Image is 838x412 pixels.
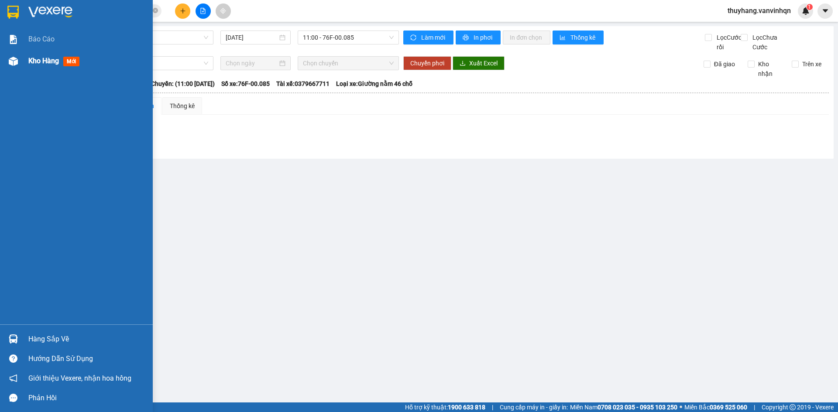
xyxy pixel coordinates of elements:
[9,334,18,344] img: warehouse-icon
[492,402,493,412] span: |
[680,405,682,409] span: ⚪️
[151,79,215,89] span: Chuyến: (11:00 [DATE])
[755,59,785,78] span: Kho nhận
[448,404,485,411] strong: 1900 633 818
[570,33,597,42] span: Thống kê
[276,79,330,89] span: Tài xế: 0379667711
[28,34,55,44] span: Báo cáo
[598,404,677,411] strong: 0708 023 035 - 0935 103 250
[4,50,23,108] strong: Công ty TNHH DVVT Văn Vinh 76
[63,57,79,66] span: mới
[721,5,798,16] span: thuyhang.vanvinhqn
[200,8,206,14] span: file-add
[456,31,501,44] button: printerIn phơi
[9,354,17,363] span: question-circle
[153,8,158,13] span: close-circle
[405,402,485,412] span: Hỗ trợ kỹ thuật:
[220,8,226,14] span: aim
[336,79,412,89] span: Loại xe: Giường nằm 46 chỗ
[196,3,211,19] button: file-add
[749,33,794,52] span: Lọc Chưa Cước
[226,33,278,42] input: 14/09/2025
[553,31,604,44] button: bar-chartThống kê
[713,33,743,52] span: Lọc Cước rồi
[221,79,270,89] span: Số xe: 76F-00.085
[9,35,18,44] img: solution-icon
[24,13,144,36] strong: [PERSON_NAME] ([GEOGRAPHIC_DATA])
[802,7,810,15] img: icon-new-feature
[754,402,755,412] span: |
[27,38,142,54] strong: Tổng đài hỗ trợ: 0914 113 973 - 0982 113 973 - 0919 113 973 -
[4,7,23,47] img: logo
[799,59,825,69] span: Trên xe
[40,56,129,64] strong: 0978 771155 - 0975 77 1155
[153,7,158,15] span: close-circle
[500,402,568,412] span: Cung cấp máy in - giấy in:
[303,31,394,44] span: 11:00 - 76F-00.085
[28,333,146,346] div: Hàng sắp về
[175,3,190,19] button: plus
[28,352,146,365] div: Hướng dẫn sử dụng
[808,4,811,10] span: 1
[216,3,231,19] button: aim
[560,34,567,41] span: bar-chart
[570,402,677,412] span: Miền Nam
[28,373,131,384] span: Giới thiệu Vexere, nhận hoa hồng
[28,57,59,65] span: Kho hàng
[170,101,195,111] div: Thống kê
[474,33,494,42] span: In phơi
[453,56,505,70] button: downloadXuất Excel
[821,7,829,15] span: caret-down
[503,31,550,44] button: In đơn chọn
[711,59,738,69] span: Đã giao
[403,31,453,44] button: syncLàm mới
[28,392,146,405] div: Phản hồi
[9,394,17,402] span: message
[684,402,747,412] span: Miền Bắc
[421,33,446,42] span: Làm mới
[807,4,813,10] sup: 1
[817,3,833,19] button: caret-down
[180,8,186,14] span: plus
[463,34,470,41] span: printer
[9,374,17,382] span: notification
[226,58,278,68] input: Chọn ngày
[410,34,418,41] span: sync
[9,57,18,66] img: warehouse-icon
[403,56,451,70] button: Chuyển phơi
[7,6,19,19] img: logo-vxr
[790,404,796,410] span: copyright
[710,404,747,411] strong: 0369 525 060
[303,57,394,70] span: Chọn chuyến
